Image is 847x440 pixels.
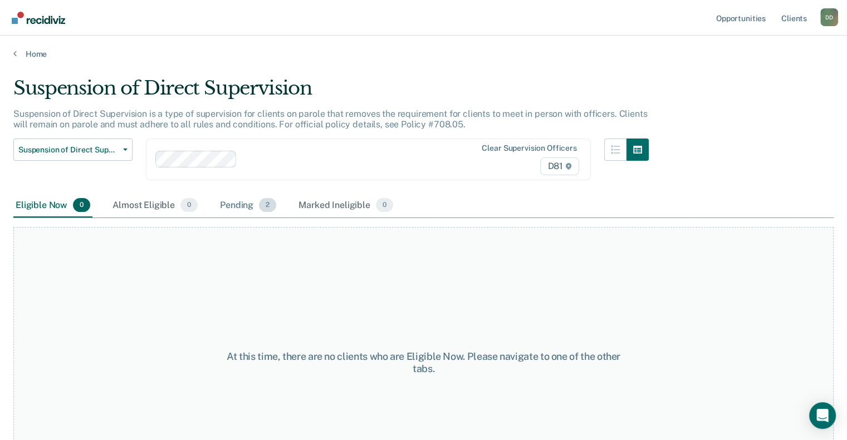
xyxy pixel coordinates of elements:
[13,139,133,161] button: Suspension of Direct Supervision
[218,194,278,218] div: Pending2
[180,198,198,212] span: 0
[809,402,836,429] div: Open Intercom Messenger
[110,194,200,218] div: Almost Eligible0
[73,198,90,212] span: 0
[12,12,65,24] img: Recidiviz
[820,8,838,26] button: Profile dropdown button
[18,145,119,155] span: Suspension of Direct Supervision
[820,8,838,26] div: D D
[296,194,395,218] div: Marked Ineligible0
[219,350,629,374] div: At this time, there are no clients who are Eligible Now. Please navigate to one of the other tabs.
[259,198,276,212] span: 2
[376,198,393,212] span: 0
[13,194,92,218] div: Eligible Now0
[540,157,579,175] span: D81
[13,49,834,59] a: Home
[482,144,576,153] div: Clear supervision officers
[13,108,647,130] p: Suspension of Direct Supervision is a type of supervision for clients on parole that removes the ...
[13,77,649,108] div: Suspension of Direct Supervision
